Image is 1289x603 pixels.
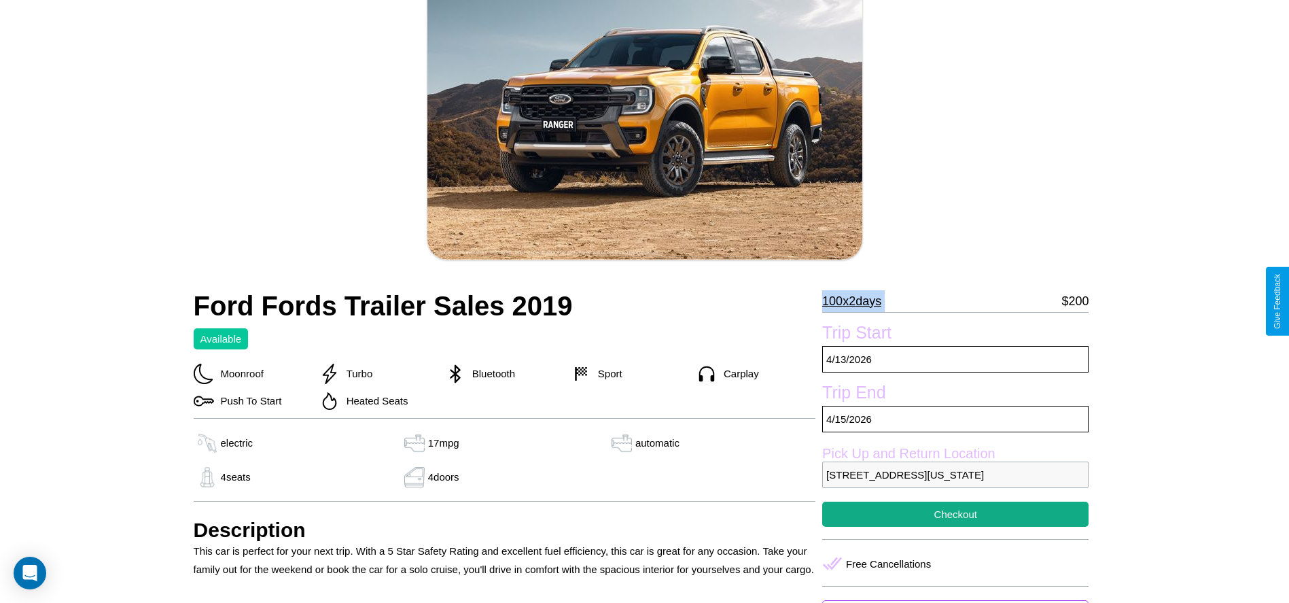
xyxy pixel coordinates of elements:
img: gas [401,433,428,453]
p: Push To Start [214,392,282,410]
img: gas [401,467,428,487]
img: gas [194,467,221,487]
label: Trip End [822,383,1089,406]
p: Free Cancellations [846,555,931,573]
button: Checkout [822,502,1089,527]
p: 4 / 13 / 2026 [822,346,1089,373]
p: 17 mpg [428,434,459,452]
p: automatic [635,434,679,452]
label: Trip Start [822,323,1089,346]
h2: Ford Fords Trailer Sales 2019 [194,291,816,322]
h3: Description [194,519,816,542]
p: Heated Seats [340,392,408,410]
p: Sport [591,364,622,383]
p: electric [221,434,253,452]
p: [STREET_ADDRESS][US_STATE] [822,462,1089,488]
p: $ 200 [1061,290,1089,312]
p: Moonroof [214,364,264,383]
p: 4 / 15 / 2026 [822,406,1089,432]
p: Bluetooth [465,364,515,383]
p: This car is perfect for your next trip. With a 5 Star Safety Rating and excellent fuel efficiency... [194,542,816,579]
p: 4 doors [428,468,459,486]
div: Give Feedback [1273,274,1282,329]
img: gas [194,433,221,453]
p: Turbo [340,364,373,383]
p: Available [200,330,242,348]
p: Carplay [717,364,759,383]
p: 100 x 2 days [822,290,881,312]
label: Pick Up and Return Location [822,446,1089,462]
p: 4 seats [221,468,251,486]
div: Open Intercom Messenger [14,557,46,589]
img: gas [608,433,635,453]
